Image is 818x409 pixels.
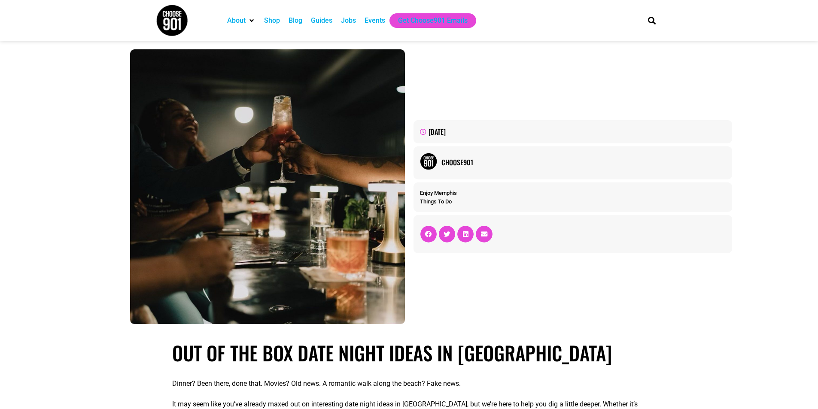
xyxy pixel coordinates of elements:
[420,226,437,242] div: Share on facebook
[420,198,452,205] a: Things To Do
[227,15,246,26] a: About
[439,226,455,242] div: Share on twitter
[223,13,260,28] div: About
[264,15,280,26] a: Shop
[645,13,659,27] div: Search
[289,15,302,26] a: Blog
[420,190,457,196] a: Enjoy Memphis
[398,15,468,26] a: Get Choose901 Emails
[223,13,633,28] nav: Main nav
[311,15,332,26] a: Guides
[365,15,385,26] a: Events
[476,226,492,242] div: Share on email
[457,226,474,242] div: Share on linkedin
[441,157,726,167] a: Choose901
[429,127,446,137] time: [DATE]
[341,15,356,26] a: Jobs
[172,379,646,389] p: Dinner? Been there, done that. Movies? Old news. A romantic walk along the beach? Fake news.
[420,153,437,170] img: Picture of Choose901
[172,341,646,364] h1: Out of the Box Date Night Ideas in [GEOGRAPHIC_DATA]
